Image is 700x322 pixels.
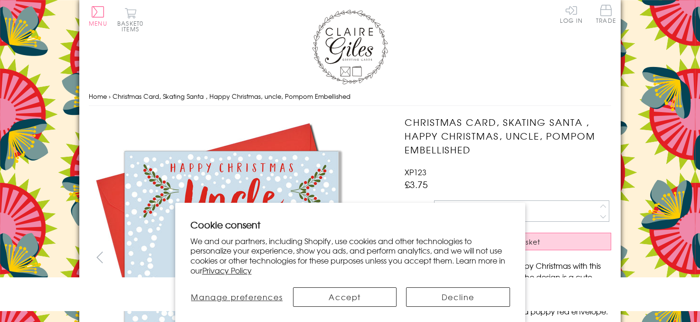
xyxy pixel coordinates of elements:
[122,19,143,33] span: 0 items
[190,236,510,275] p: We and our partners, including Shopify, use cookies and other technologies to personalize your ex...
[89,246,110,268] button: prev
[312,9,388,85] img: Claire Giles Greetings Cards
[405,166,426,178] span: XP123
[89,87,611,106] nav: breadcrumbs
[89,19,107,28] span: Menu
[202,265,252,276] a: Privacy Policy
[190,287,284,307] button: Manage preferences
[596,5,616,23] span: Trade
[109,92,111,101] span: ›
[596,5,616,25] a: Trade
[89,92,107,101] a: Home
[406,287,510,307] button: Decline
[191,291,283,303] span: Manage preferences
[560,5,583,23] a: Log In
[405,115,611,156] h1: Christmas Card, Skating Santa , Happy Christmas, uncle, Pompom Embellished
[190,218,510,231] h2: Cookie consent
[89,6,107,26] button: Menu
[293,287,397,307] button: Accept
[113,92,350,101] span: Christmas Card, Skating Santa , Happy Christmas, uncle, Pompom Embellished
[117,8,143,32] button: Basket0 items
[405,178,428,191] span: £3.75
